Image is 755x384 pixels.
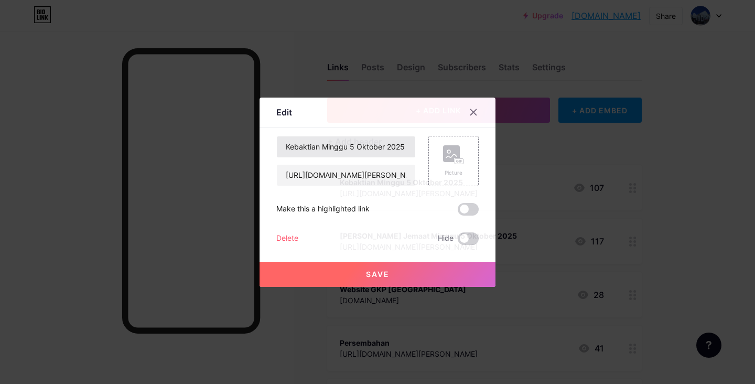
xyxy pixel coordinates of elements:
[366,270,390,279] span: Save
[276,232,298,245] div: Delete
[443,169,464,177] div: Picture
[276,106,292,119] div: Edit
[277,165,415,186] input: URL
[276,203,370,216] div: Make this a highlighted link
[277,136,415,157] input: Title
[260,262,495,287] button: Save
[438,232,454,245] span: Hide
